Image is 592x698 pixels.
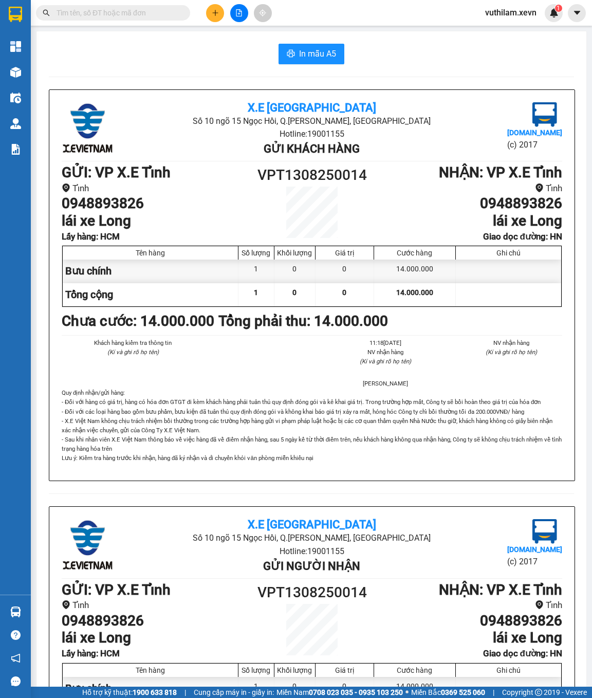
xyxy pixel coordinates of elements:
li: Số 10 ngõ 15 Ngọc Hồi, Q.[PERSON_NAME], [GEOGRAPHIC_DATA] [145,531,478,544]
b: Gửi khách hàng [264,142,360,155]
li: 11:18[DATE] [335,338,436,347]
span: Cung cấp máy in - giấy in: [194,687,274,698]
button: plus [206,4,224,22]
b: NHẬN : VP X.E Tỉnh [439,164,562,181]
span: vuthilam.xevn [477,6,545,19]
i: (Kí và ghi rõ họ tên) [360,358,411,365]
h1: VPT1308250014 [249,164,375,187]
img: logo-vxr [9,7,22,22]
li: (c) 2017 [507,555,562,568]
span: caret-down [572,8,582,17]
div: Số lượng [241,249,271,257]
b: GỬI : VP X.E Tỉnh [62,581,171,598]
div: 1 [238,260,274,283]
img: icon-new-feature [549,8,559,17]
img: logo.jpg [532,102,557,127]
img: logo.jpg [62,519,113,571]
b: Gửi người nhận [263,560,360,573]
h1: lái xe Long [375,629,562,647]
span: file-add [235,9,243,16]
i: (Kí và ghi rõ họ tên) [486,348,537,356]
strong: 0369 525 060 [441,688,485,696]
h1: lái xe Long [375,212,562,230]
div: Quy định nhận/gửi hàng : [62,388,562,463]
img: logo.jpg [532,519,557,544]
li: (c) 2017 [507,138,562,151]
div: Bưu chính [63,260,238,283]
span: message [11,676,21,686]
span: ⚪️ [405,690,409,694]
b: Lấy hàng : HCM [62,648,120,658]
span: Miền Nam [276,687,403,698]
span: environment [62,183,70,192]
div: 14.000.000 [374,260,456,283]
i: (Kí và ghi rõ họ tên) [107,348,159,356]
span: 1 [254,288,258,297]
span: 14.000.000 [396,288,433,297]
div: Ghi chú [458,249,559,257]
p: - Đối với hàng có giá trị, hàng có hóa đơn GTGT đi kèm khách hàng phải tuân thủ quy định đóng gói... [62,397,562,462]
div: 0 [274,260,316,283]
span: question-circle [11,630,21,640]
div: Cước hàng [377,666,453,674]
img: warehouse-icon [10,118,21,129]
li: Tỉnh [375,598,562,612]
b: X.E [GEOGRAPHIC_DATA] [248,101,376,114]
b: X.E [GEOGRAPHIC_DATA] [248,518,376,531]
h1: 0948893826 [62,612,249,630]
span: environment [62,600,70,609]
span: | [184,687,186,698]
div: Giá trị [318,666,371,674]
h1: lái xe Long [62,629,249,647]
div: Khối lượng [277,249,312,257]
span: search [43,9,50,16]
img: logo.jpg [62,102,113,154]
span: printer [287,49,295,59]
h1: 0948893826 [375,612,562,630]
h1: 0948893826 [62,195,249,212]
h1: 0948893826 [375,195,562,212]
img: dashboard-icon [10,41,21,52]
span: 1 [557,5,560,12]
span: In mẫu A5 [299,47,336,60]
b: [DOMAIN_NAME] [507,128,562,137]
span: 0 [342,288,346,297]
img: warehouse-icon [10,67,21,78]
div: Giá trị [318,249,371,257]
div: Khối lượng [277,666,312,674]
img: solution-icon [10,144,21,155]
span: aim [259,9,266,16]
span: environment [535,600,544,609]
span: copyright [535,689,542,696]
li: NV nhận hàng [335,347,436,357]
button: file-add [230,4,248,22]
div: 0 [316,260,374,283]
button: printerIn mẫu A5 [279,44,344,64]
li: NV nhận hàng [461,338,563,347]
span: Hỗ trợ kỹ thuật: [82,687,177,698]
b: Chưa cước : 14.000.000 [62,313,214,329]
span: Tổng cộng [65,288,113,301]
img: warehouse-icon [10,607,21,617]
b: [DOMAIN_NAME] [507,545,562,554]
li: Số 10 ngõ 15 Ngọc Hồi, Q.[PERSON_NAME], [GEOGRAPHIC_DATA] [145,115,478,127]
sup: 1 [555,5,562,12]
span: notification [11,653,21,663]
span: 0 [292,288,297,297]
li: Tỉnh [62,181,249,195]
h1: lái xe Long [62,212,249,230]
li: Hotline: 19001155 [145,127,478,140]
span: | [493,687,494,698]
strong: 0708 023 035 - 0935 103 250 [309,688,403,696]
img: warehouse-icon [10,93,21,103]
span: environment [535,183,544,192]
div: Ghi chú [458,666,559,674]
div: Số lượng [241,666,271,674]
div: Tên hàng [65,666,235,674]
li: [PERSON_NAME] [335,379,436,388]
li: Khách hàng kiểm tra thông tin [82,338,184,347]
li: Tỉnh [375,181,562,195]
b: Tổng phải thu: 14.000.000 [218,313,388,329]
div: Cước hàng [377,249,453,257]
strong: 1900 633 818 [133,688,177,696]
